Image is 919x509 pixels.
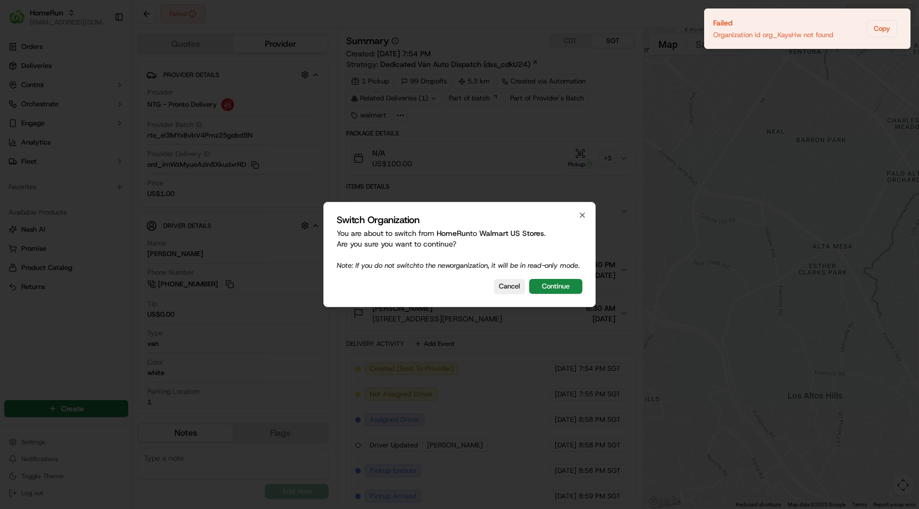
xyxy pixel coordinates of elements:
span: Pylon [106,180,129,188]
div: Start new chat [36,101,174,112]
img: 1736555255976-a54dd68f-1ca7-489b-9aae-adbdc363a1c4 [11,101,30,121]
h2: Switch Organization [337,215,582,225]
div: We're available if you need us! [36,112,135,121]
span: Knowledge Base [21,154,81,165]
button: Continue [529,279,582,294]
input: Got a question? Start typing here... [28,69,191,80]
p: Welcome 👋 [11,43,194,60]
button: Copy [867,20,897,37]
span: API Documentation [101,154,171,165]
div: 💻 [90,155,98,164]
div: 📗 [11,155,19,164]
span: Note: If you do not switch to the new organization, it will be in read-only mode. [337,261,580,270]
a: 💻API Documentation [86,150,175,169]
a: Powered byPylon [75,180,129,188]
div: Failed [713,18,833,28]
span: HomeRun [437,228,470,238]
img: Nash [11,11,32,32]
p: You are about to switch from to . Are you sure you want to continue? [337,228,582,270]
span: Walmart US Stores [479,228,544,238]
button: Start new chat [181,105,194,117]
div: Organization id org_KaysHw not found [713,30,833,40]
a: 📗Knowledge Base [6,150,86,169]
button: Cancel [494,279,525,294]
